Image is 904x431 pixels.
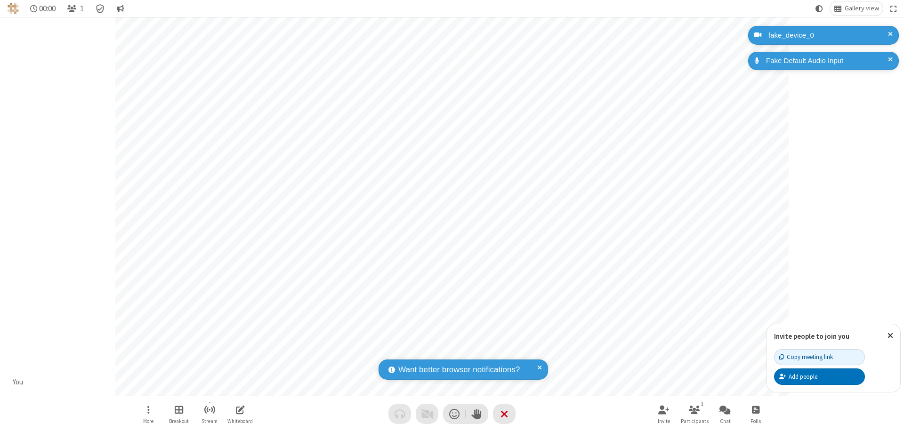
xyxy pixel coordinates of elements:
[26,1,60,16] div: Timer
[91,1,109,16] div: Meeting details Encryption enabled
[134,400,162,427] button: Open menu
[711,400,739,427] button: Open chat
[812,1,827,16] button: Using system theme
[763,56,892,66] div: Fake Default Audio Input
[39,4,56,13] span: 00:00
[195,400,224,427] button: Start streaming
[698,400,706,408] div: 1
[227,418,253,424] span: Whiteboard
[779,352,833,361] div: Copy meeting link
[165,400,193,427] button: Manage Breakout Rooms
[830,1,883,16] button: Change layout
[742,400,770,427] button: Open poll
[774,332,849,341] label: Invite people to join you
[398,364,520,376] span: Want better browser notifications?
[650,400,678,427] button: Invite participants (⌘+Shift+I)
[493,404,516,424] button: End or leave meeting
[63,1,88,16] button: Open participant list
[226,400,254,427] button: Open shared whiteboard
[751,418,761,424] span: Polls
[80,4,84,13] span: 1
[774,368,865,384] button: Add people
[202,418,218,424] span: Stream
[388,404,411,424] button: Audio problem - check your Internet connection or call by phone
[887,1,901,16] button: Fullscreen
[169,418,189,424] span: Breakout
[143,418,153,424] span: More
[845,5,879,12] span: Gallery view
[765,30,892,41] div: fake_device_0
[880,324,900,347] button: Close popover
[466,404,488,424] button: Raise hand
[681,418,709,424] span: Participants
[774,349,865,365] button: Copy meeting link
[720,418,731,424] span: Chat
[9,377,27,388] div: You
[443,404,466,424] button: Send a reaction
[416,404,438,424] button: Video
[8,3,19,14] img: QA Selenium DO NOT DELETE OR CHANGE
[658,418,670,424] span: Invite
[680,400,709,427] button: Open participant list
[113,1,128,16] button: Conversation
